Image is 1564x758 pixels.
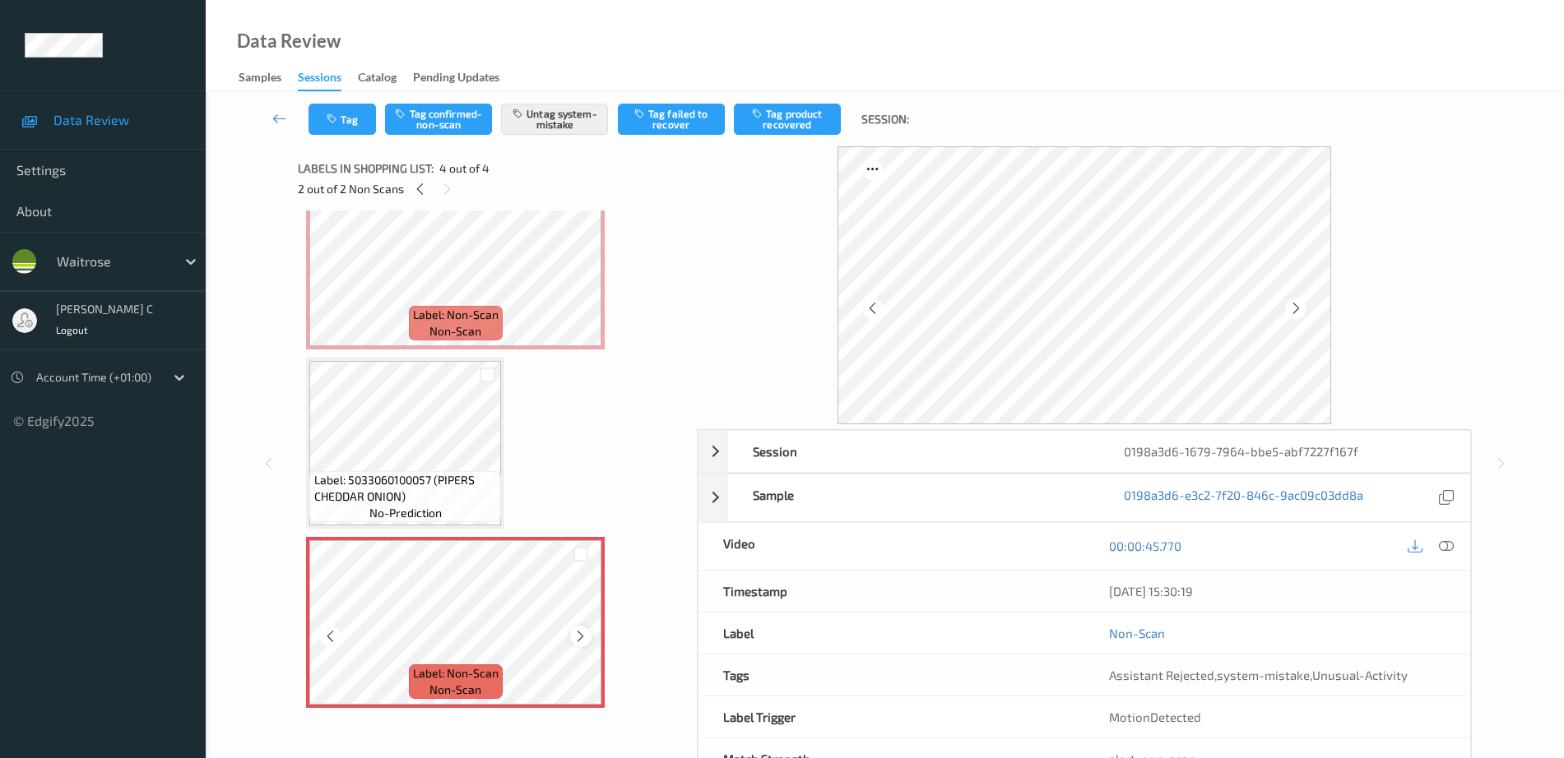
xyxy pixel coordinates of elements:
[439,160,490,177] span: 4 out of 4
[298,67,358,91] a: Sessions
[698,523,1084,570] div: Video
[358,67,413,90] a: Catalog
[734,104,841,135] button: Tag product recovered
[314,472,498,505] span: Label: 5033060100057 (PIPERS CHEDDAR ONION)
[698,571,1084,612] div: Timestamp
[698,474,1471,522] div: Sample0198a3d6-e3c2-7f20-846c-9ac09c03dd8a
[413,307,499,323] span: Label: Non-Scan
[1217,668,1310,682] span: system-mistake
[1084,696,1470,737] div: MotionDetected
[298,69,341,91] div: Sessions
[413,69,499,90] div: Pending Updates
[1312,668,1408,682] span: Unusual-Activity
[861,111,909,127] span: Session:
[413,665,499,682] span: Label: Non-Scan
[369,505,442,521] span: no-prediction
[237,33,341,49] div: Data Review
[1109,538,1181,554] a: 00:00:45.770
[1109,583,1446,599] div: [DATE] 15:30:19
[698,654,1084,696] div: Tags
[698,696,1084,737] div: Label Trigger
[298,160,434,177] span: Labels in shopping list:
[728,431,1099,472] div: Session
[618,104,725,135] button: Tag failed to recover
[239,69,281,90] div: Samples
[429,323,481,340] span: non-scan
[358,69,397,90] div: Catalog
[1109,668,1408,682] span: , ,
[239,67,298,90] a: Samples
[298,178,685,199] div: 2 out of 2 Non Scans
[728,474,1099,521] div: Sample
[429,682,481,698] span: non-scan
[501,104,608,135] button: Untag system-mistake
[1099,431,1470,472] div: 0198a3d6-1679-7964-bbe5-abf7227f167f
[385,104,492,135] button: Tag confirmed-non-scan
[413,67,516,90] a: Pending Updates
[309,104,376,135] button: Tag
[698,430,1471,473] div: Session0198a3d6-1679-7964-bbe5-abf7227f167f
[1124,487,1363,509] a: 0198a3d6-e3c2-7f20-846c-9ac09c03dd8a
[1109,625,1165,641] a: Non-Scan
[1109,668,1214,682] span: Assistant Rejected
[698,612,1084,654] div: Label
